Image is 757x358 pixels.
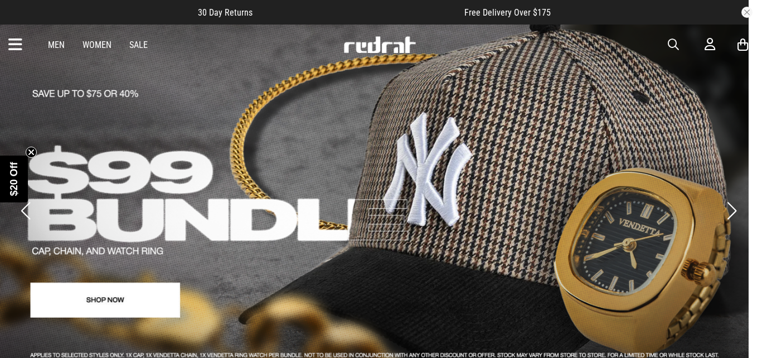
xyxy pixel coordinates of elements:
img: Redrat logo [343,36,416,53]
a: Men [48,40,65,50]
span: Free Delivery Over $175 [464,7,551,18]
span: 30 Day Returns [198,7,253,18]
button: Next slide [724,199,739,223]
iframe: Customer reviews powered by Trustpilot [275,7,442,18]
a: Sale [129,40,148,50]
button: Previous slide [18,199,33,223]
a: Women [83,40,111,50]
button: Close teaser [26,147,37,158]
span: $20 Off [8,162,20,196]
